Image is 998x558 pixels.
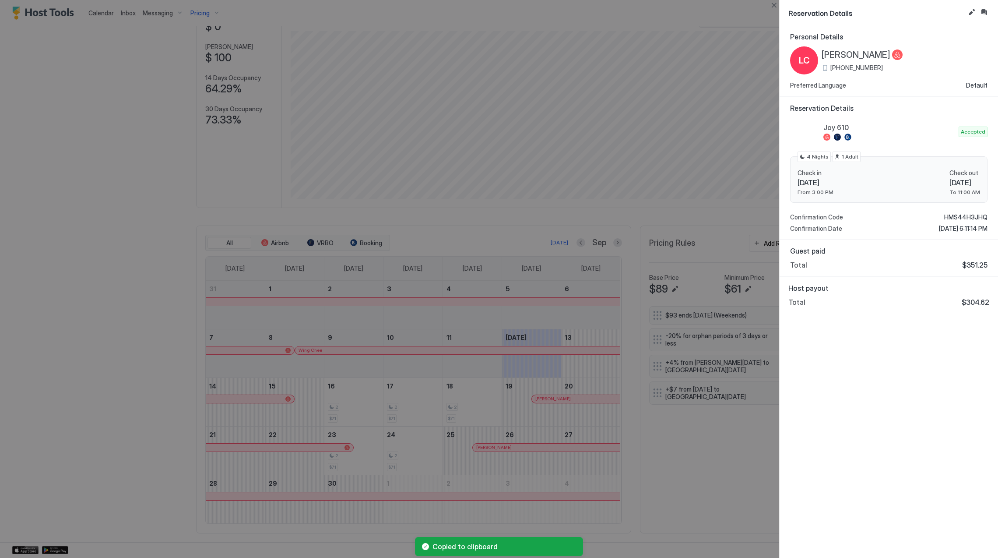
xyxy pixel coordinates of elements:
[798,169,833,177] span: Check in
[788,284,989,293] span: Host payout
[966,81,987,89] span: Default
[979,7,989,18] button: Inbox
[790,104,987,113] span: Reservation Details
[790,261,807,269] span: Total
[788,298,805,307] span: Total
[949,169,980,177] span: Check out
[790,225,842,233] span: Confirmation Date
[962,261,987,269] span: $351.25
[949,189,980,195] span: To 11:00 AM
[432,542,576,551] span: Copied to clipboard
[798,178,833,187] span: [DATE]
[790,118,818,146] div: listing image
[822,49,890,60] span: [PERSON_NAME]
[790,247,987,255] span: Guest paid
[807,153,829,161] span: 4 Nights
[961,128,985,136] span: Accepted
[798,189,833,195] span: From 3:00 PM
[830,64,883,72] span: [PHONE_NUMBER]
[788,7,965,18] span: Reservation Details
[962,298,989,307] span: $304.62
[799,54,810,67] span: LC
[944,213,987,221] span: HMS44H3JHQ
[966,7,977,18] button: Edit reservation
[790,213,843,221] span: Confirmation Code
[842,153,858,161] span: 1 Adult
[823,123,955,132] span: Joy 610
[949,178,980,187] span: [DATE]
[939,225,987,233] span: [DATE] 6:11:14 PM
[790,81,846,89] span: Preferred Language
[790,32,987,41] span: Personal Details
